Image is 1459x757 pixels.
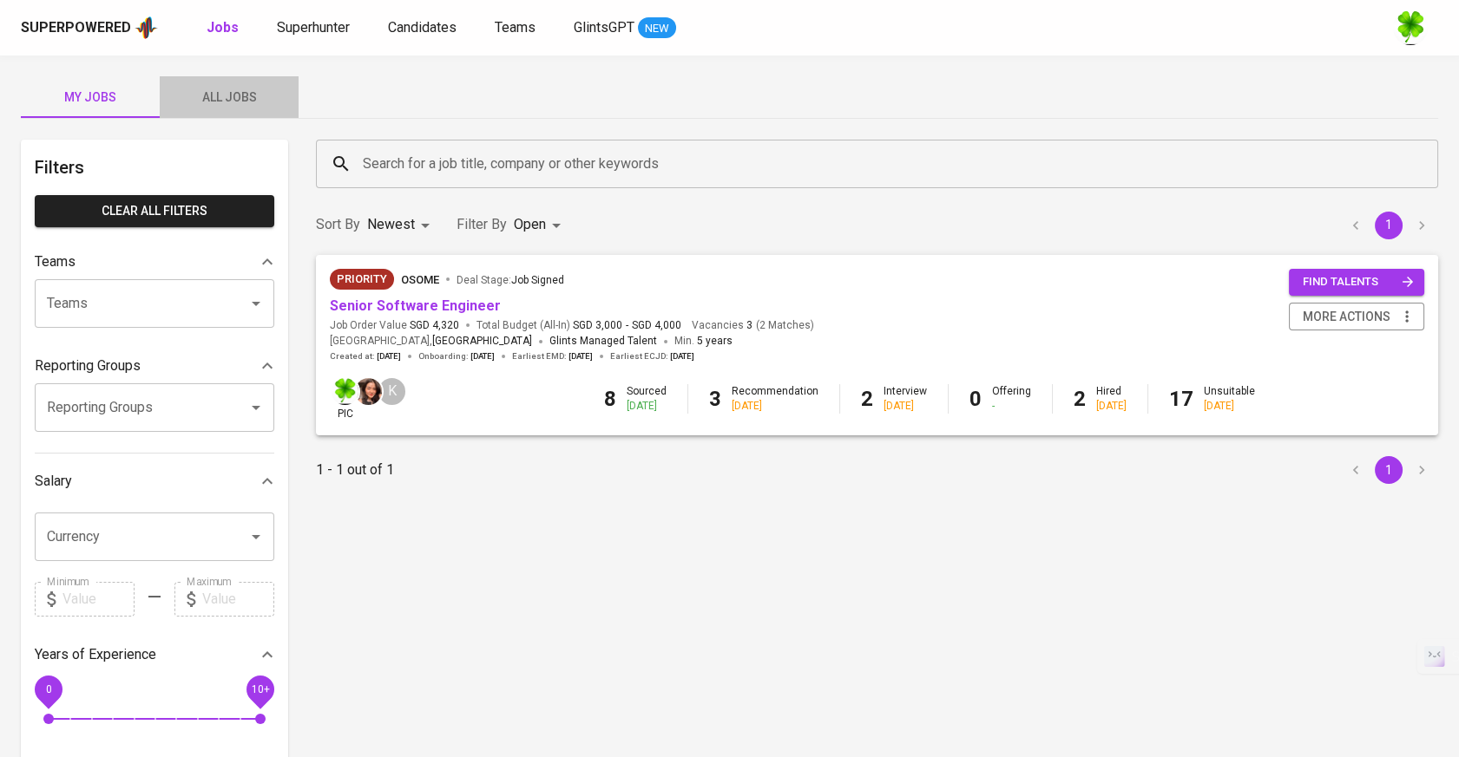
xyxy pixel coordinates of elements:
[1375,456,1403,484] button: page 1
[277,17,353,39] a: Superhunter
[45,682,51,695] span: 0
[367,209,436,241] div: Newest
[330,271,394,288] span: Priority
[495,19,536,36] span: Teams
[1096,384,1127,414] div: Hired
[627,399,667,414] div: [DATE]
[35,349,274,383] div: Reporting Groups
[135,15,158,41] img: app logo
[697,335,733,347] span: 5 years
[514,216,546,232] span: Open
[632,318,681,333] span: SGD 4,000
[744,318,753,333] span: 3
[1204,384,1255,414] div: Unsuitable
[1339,212,1438,239] nav: pagination navigation
[355,378,382,405] img: thao.thai@glints.com
[610,350,694,362] span: Earliest ECJD :
[35,153,274,181] h6: Filters
[35,637,274,672] div: Years of Experience
[511,274,564,286] span: Job Signed
[1074,387,1086,411] b: 2
[432,333,532,350] span: [GEOGRAPHIC_DATA]
[244,395,268,420] button: Open
[884,384,927,414] div: Interview
[35,251,76,272] p: Teams
[202,582,274,617] input: Value
[969,387,982,411] b: 0
[732,384,818,414] div: Recommendation
[377,376,407,407] div: K
[670,350,694,362] span: [DATE]
[251,682,269,695] span: 10+
[401,273,439,286] span: Osome
[330,318,459,333] span: Job Order Value
[207,19,239,36] b: Jobs
[1303,306,1390,328] span: more actions
[388,17,460,39] a: Candidates
[1096,399,1127,414] div: [DATE]
[604,387,616,411] b: 8
[330,297,501,314] a: Senior Software Engineer
[244,525,268,549] button: Open
[367,214,415,235] p: Newest
[884,399,927,414] div: [DATE]
[35,644,156,665] p: Years of Experience
[170,87,288,108] span: All Jobs
[470,350,495,362] span: [DATE]
[674,335,733,347] span: Min.
[35,464,274,499] div: Salary
[457,274,564,286] span: Deal Stage :
[35,245,274,279] div: Teams
[992,399,1031,414] div: -
[1393,10,1428,45] img: f9493b8c-82b8-4f41-8722-f5d69bb1b761.jpg
[638,20,676,37] span: NEW
[330,376,360,421] div: pic
[514,209,567,241] div: Open
[549,335,657,347] span: Glints Managed Talent
[330,350,401,362] span: Created at :
[35,471,72,492] p: Salary
[31,87,149,108] span: My Jobs
[244,291,268,316] button: Open
[732,399,818,414] div: [DATE]
[330,333,532,350] span: [GEOGRAPHIC_DATA] ,
[1169,387,1193,411] b: 17
[418,350,495,362] span: Onboarding :
[573,318,622,333] span: SGD 3,000
[574,19,634,36] span: GlintsGPT
[512,350,593,362] span: Earliest EMD :
[861,387,873,411] b: 2
[21,15,158,41] a: Superpoweredapp logo
[207,17,242,39] a: Jobs
[35,195,274,227] button: Clear All filters
[49,200,260,222] span: Clear All filters
[1303,272,1414,292] span: find talents
[1289,303,1424,331] button: more actions
[62,582,135,617] input: Value
[277,19,350,36] span: Superhunter
[316,460,394,480] p: 1 - 1 out of 1
[332,378,358,405] img: f9493b8c-82b8-4f41-8722-f5d69bb1b761.jpg
[992,384,1031,414] div: Offering
[574,17,676,39] a: GlintsGPT NEW
[1289,269,1424,296] button: find talents
[35,356,141,376] p: Reporting Groups
[388,19,457,36] span: Candidates
[568,350,593,362] span: [DATE]
[410,318,459,333] span: SGD 4,320
[709,387,721,411] b: 3
[495,17,539,39] a: Teams
[476,318,681,333] span: Total Budget (All-In)
[626,318,628,333] span: -
[316,214,360,235] p: Sort By
[1339,456,1438,484] nav: pagination navigation
[692,318,814,333] span: Vacancies ( 2 Matches )
[1375,212,1403,239] button: page 1
[330,269,394,290] div: New Job received from Demand Team
[457,214,507,235] p: Filter By
[21,18,131,38] div: Superpowered
[377,350,401,362] span: [DATE]
[1204,399,1255,414] div: [DATE]
[627,384,667,414] div: Sourced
